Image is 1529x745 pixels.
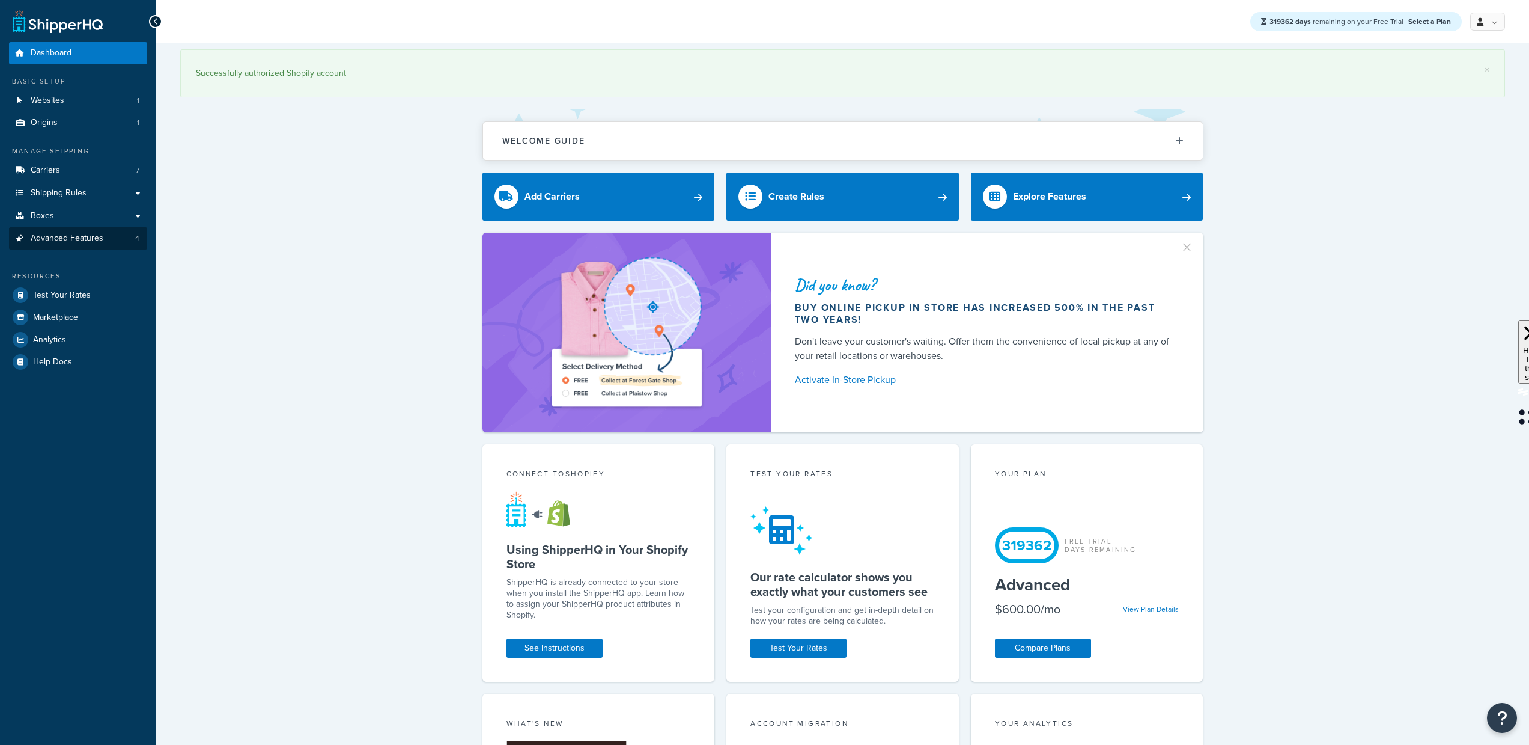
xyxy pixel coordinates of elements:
div: Successfully authorized Shopify account [196,65,1489,82]
a: Help Docs [9,351,147,373]
a: Test Your Rates [9,284,147,306]
div: 319362 [995,527,1059,563]
div: Free Trial Days Remaining [1065,537,1137,554]
span: Marketplace [33,313,78,323]
span: 7 [136,165,139,176]
span: 4 [135,233,139,244]
div: Resources [9,271,147,281]
a: Marketplace [9,307,147,328]
span: Dashboard [31,48,71,58]
span: Help Docs [33,357,72,367]
a: Analytics [9,329,147,351]
a: Test Your Rates [750,639,847,658]
a: × [1485,65,1489,75]
span: Boxes [31,211,54,221]
div: Test your rates [750,468,935,482]
span: 1 [137,96,139,106]
span: Test Your Rates [33,290,91,301]
div: Test your configuration and get in-depth detail on how your rates are being calculated. [750,605,935,627]
h2: Welcome Guide [502,136,585,146]
a: Compare Plans [995,639,1091,658]
li: Websites [9,90,147,112]
div: Your Analytics [995,718,1179,732]
div: Connect to Shopify [506,468,691,482]
span: Analytics [33,335,66,345]
div: $600.00/mo [995,601,1060,618]
a: Carriers7 [9,159,147,182]
a: Add Carriers [482,173,715,221]
div: Basic Setup [9,76,147,87]
span: Shipping Rules [31,188,87,198]
a: View Plan Details [1123,604,1179,615]
a: Dashboard [9,42,147,64]
a: Shipping Rules [9,182,147,204]
span: 1 [137,118,139,128]
div: Explore Features [1013,188,1086,205]
img: connect-shq-shopify-9b9a8c5a.svg [506,491,582,527]
div: Did you know? [795,277,1175,293]
a: Select a Plan [1408,16,1451,27]
h5: Using ShipperHQ in Your Shopify Store [506,542,691,571]
button: Open Resource Center [1487,703,1517,733]
div: Buy online pickup in store has increased 500% in the past two years! [795,302,1175,326]
a: Create Rules [726,173,959,221]
div: Don't leave your customer's waiting. Offer them the convenience of local pickup at any of your re... [795,334,1175,363]
span: Origins [31,118,58,128]
div: Manage Shipping [9,146,147,156]
span: Carriers [31,165,60,176]
a: Boxes [9,205,147,227]
a: Activate In-Store Pickup [795,372,1175,388]
button: Welcome Guide [483,122,1203,160]
div: What's New [506,718,691,732]
div: Account Migration [750,718,935,732]
h5: Advanced [995,575,1179,595]
div: Your Plan [995,468,1179,482]
p: ShipperHQ is already connected to your store when you install the ShipperHQ app. Learn how to ass... [506,577,691,621]
img: ad-shirt-map-b0359fc47e01cab431d101c4b569394f6a03f54285957d908178d52f29eb9668.png [518,251,735,414]
span: Advanced Features [31,233,103,244]
li: Advanced Features [9,227,147,250]
strong: 319362 days [1269,16,1311,27]
div: Add Carriers [524,188,580,205]
li: Origins [9,112,147,134]
span: Websites [31,96,64,106]
li: Carriers [9,159,147,182]
a: Explore Features [971,173,1203,221]
a: Origins1 [9,112,147,134]
h5: Our rate calculator shows you exactly what your customers see [750,570,935,599]
div: Create Rules [768,188,824,205]
a: See Instructions [506,639,603,658]
a: Advanced Features4 [9,227,147,250]
span: remaining on your Free Trial [1269,16,1405,27]
a: Websites1 [9,90,147,112]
